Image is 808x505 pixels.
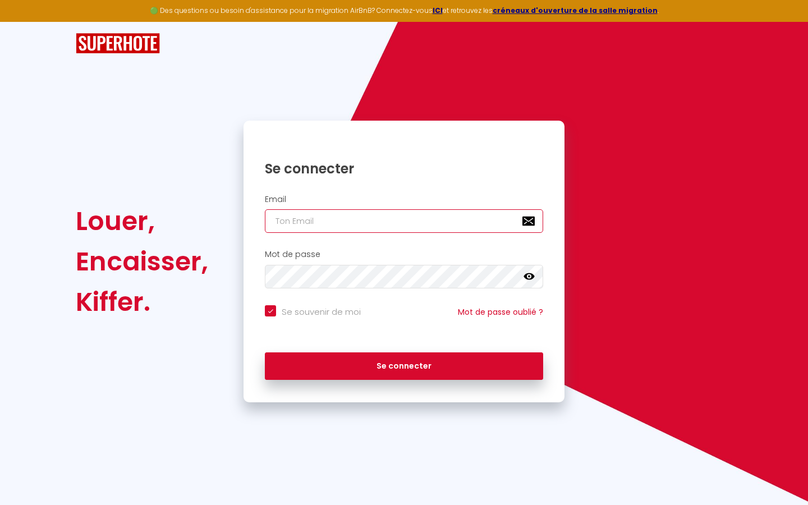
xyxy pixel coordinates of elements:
[493,6,658,15] a: créneaux d'ouverture de la salle migration
[76,241,208,282] div: Encaisser,
[76,282,208,322] div: Kiffer.
[265,160,543,177] h1: Se connecter
[76,201,208,241] div: Louer,
[265,209,543,233] input: Ton Email
[265,250,543,259] h2: Mot de passe
[433,6,443,15] a: ICI
[9,4,43,38] button: Ouvrir le widget de chat LiveChat
[458,306,543,318] a: Mot de passe oublié ?
[76,33,160,54] img: SuperHote logo
[265,352,543,380] button: Se connecter
[265,195,543,204] h2: Email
